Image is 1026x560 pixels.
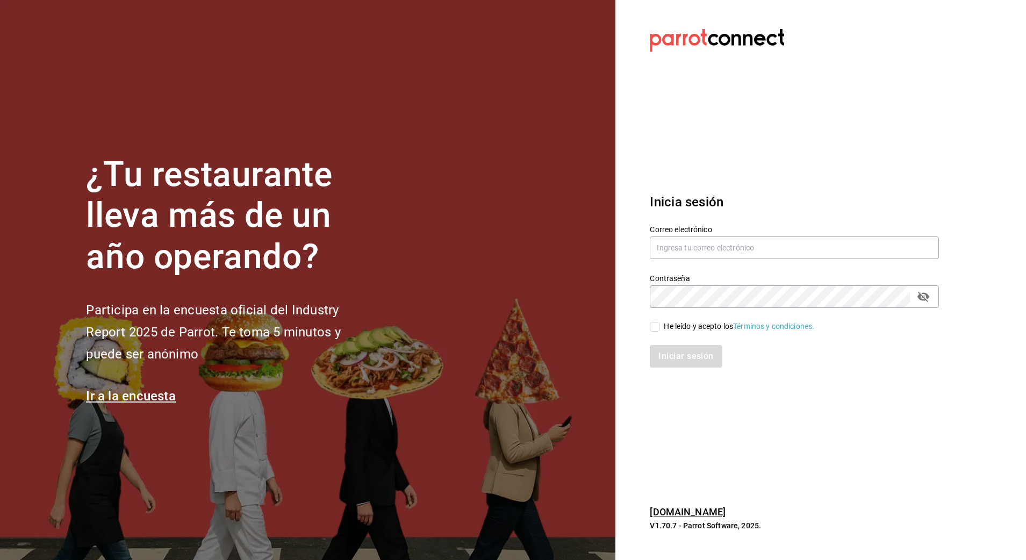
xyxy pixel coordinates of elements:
input: Ingresa tu correo electrónico [650,236,939,259]
label: Contraseña [650,274,939,282]
h3: Inicia sesión [650,192,939,212]
button: passwordField [914,288,932,306]
label: Correo electrónico [650,225,939,233]
p: V1.70.7 - Parrot Software, 2025. [650,520,939,531]
h1: ¿Tu restaurante lleva más de un año operando? [86,154,376,278]
h2: Participa en la encuesta oficial del Industry Report 2025 de Parrot. Te toma 5 minutos y puede se... [86,299,376,365]
div: He leído y acepto los [664,321,814,332]
a: [DOMAIN_NAME] [650,506,726,518]
a: Términos y condiciones. [733,322,814,331]
a: Ir a la encuesta [86,389,176,404]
